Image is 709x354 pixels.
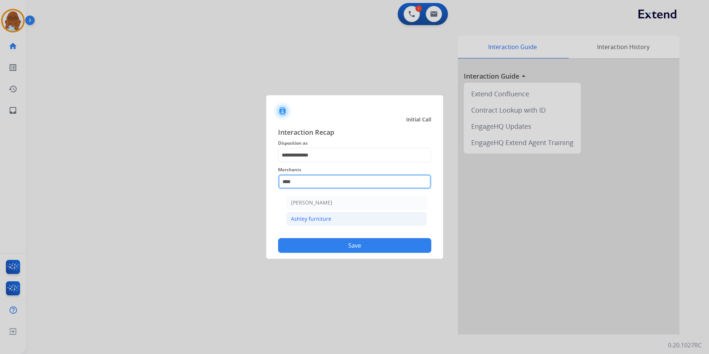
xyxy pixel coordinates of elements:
[278,238,431,253] button: Save
[278,127,431,139] span: Interaction Recap
[668,341,702,350] p: 0.20.1027RC
[291,199,332,206] div: [PERSON_NAME]
[291,215,331,223] div: Ashley furniture
[274,102,291,120] img: contactIcon
[278,165,431,174] span: Merchants
[406,116,431,123] span: Initial Call
[278,139,431,148] span: Disposition as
